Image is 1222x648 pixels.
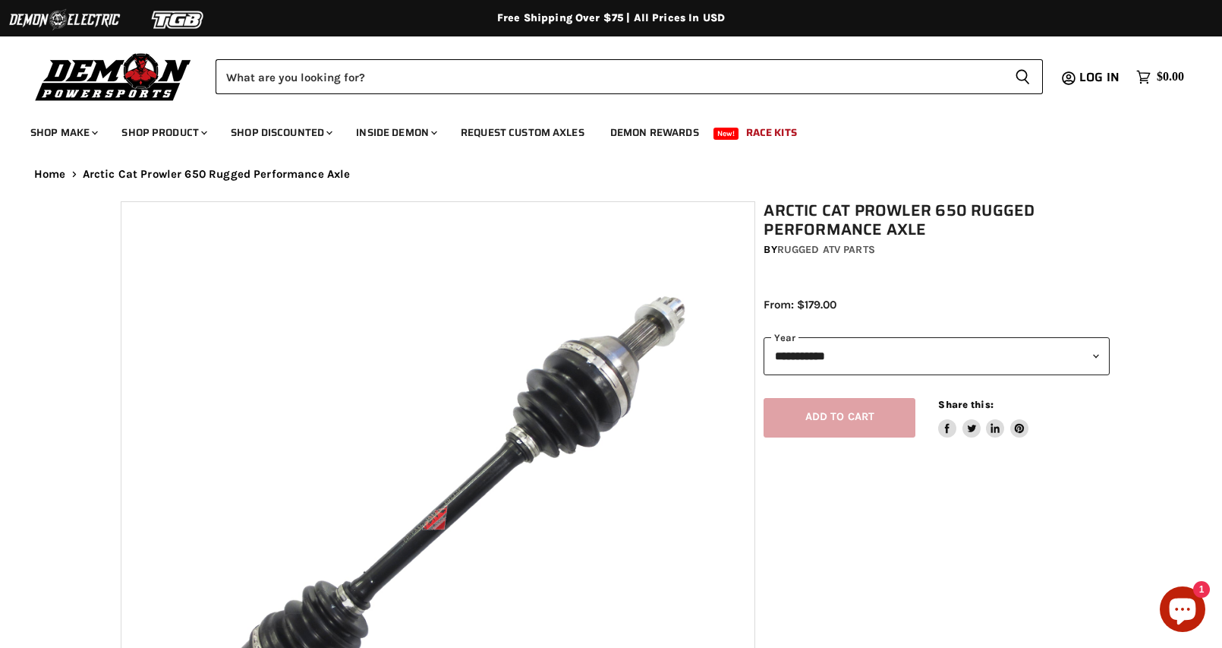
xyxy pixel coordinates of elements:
[764,337,1110,375] select: year
[713,128,739,140] span: New!
[1003,59,1043,94] button: Search
[938,398,1028,438] aside: Share this:
[1079,68,1120,87] span: Log in
[34,168,66,181] a: Home
[1129,66,1192,88] a: $0.00
[19,117,107,148] a: Shop Make
[19,111,1180,148] ul: Main menu
[1155,586,1210,636] inbox-online-store-chat: Shopify online store chat
[216,59,1003,94] input: Search
[345,117,446,148] a: Inside Demon
[599,117,710,148] a: Demon Rewards
[938,399,993,410] span: Share this:
[110,117,216,148] a: Shop Product
[4,11,1218,25] div: Free Shipping Over $75 | All Prices In USD
[764,242,1110,258] div: by
[216,59,1043,94] form: Product
[449,117,596,148] a: Request Custom Axles
[1072,71,1129,84] a: Log in
[8,5,121,34] img: Demon Electric Logo 2
[4,168,1218,181] nav: Breadcrumbs
[764,298,836,311] span: From: $179.00
[764,201,1110,239] h1: Arctic Cat Prowler 650 Rugged Performance Axle
[30,49,197,103] img: Demon Powersports
[83,168,351,181] span: Arctic Cat Prowler 650 Rugged Performance Axle
[1157,70,1184,84] span: $0.00
[219,117,342,148] a: Shop Discounted
[735,117,808,148] a: Race Kits
[777,243,875,256] a: Rugged ATV Parts
[121,5,235,34] img: TGB Logo 2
